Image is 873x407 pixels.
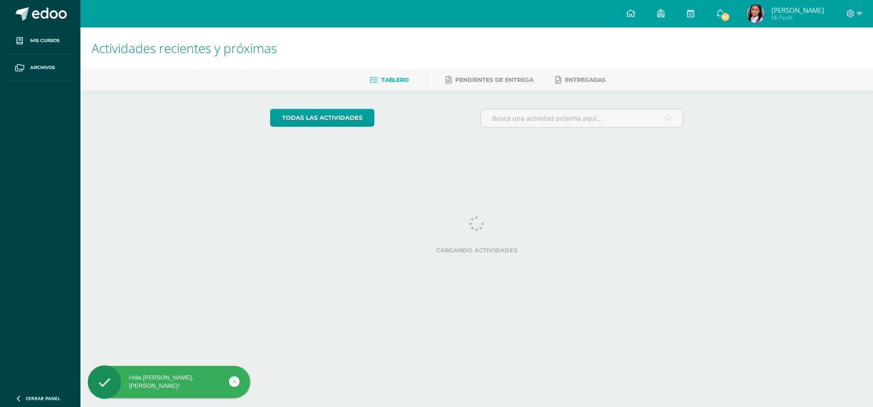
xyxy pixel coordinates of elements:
span: Tablero [381,76,409,83]
span: Mi Perfil [772,14,824,21]
span: Mis cursos [30,37,59,44]
input: Busca una actividad próxima aquí... [481,109,683,127]
a: Mis cursos [7,27,73,54]
span: Archivos [30,64,55,71]
div: Hola [PERSON_NAME], [PERSON_NAME]! [88,374,250,390]
a: Entregadas [555,73,606,87]
img: d4c6682f6225952269ba85b8f417f465.png [746,5,765,23]
span: Cerrar panel [26,395,60,402]
label: Cargando actividades [270,247,684,254]
a: Archivos [7,54,73,81]
span: 65 [720,12,730,22]
a: Tablero [370,73,409,87]
span: [PERSON_NAME] [772,5,824,15]
span: Entregadas [565,76,606,83]
span: Pendientes de entrega [455,76,533,83]
span: Actividades recientes y próximas [91,39,277,57]
a: Pendientes de entrega [446,73,533,87]
a: todas las Actividades [270,109,374,127]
